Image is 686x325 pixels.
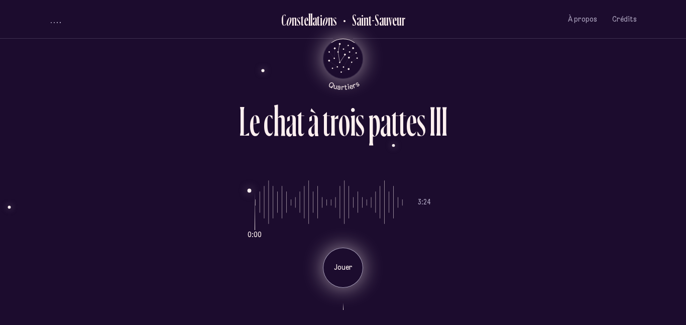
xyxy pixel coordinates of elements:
[292,12,297,28] div: n
[406,100,417,142] div: e
[399,100,406,142] div: t
[612,8,637,31] button: Crédits
[322,100,330,142] div: t
[322,12,328,28] div: o
[310,12,312,28] div: l
[441,100,447,142] div: I
[320,12,322,28] div: i
[356,100,365,142] div: s
[323,248,363,288] button: Jouer
[49,14,62,25] button: volume audio
[391,100,399,142] div: t
[333,12,337,28] div: s
[350,100,356,142] div: i
[328,12,333,28] div: n
[286,12,292,28] div: o
[264,100,273,142] div: c
[327,79,361,91] tspan: Quartiers
[297,100,304,142] div: t
[568,15,597,24] span: À propos
[380,100,391,142] div: a
[330,100,338,142] div: r
[297,12,301,28] div: s
[337,11,405,28] button: Retour au Quartier
[417,100,426,142] div: s
[418,197,431,207] p: 3:24
[338,100,350,142] div: o
[368,100,380,142] div: p
[330,263,356,273] p: Jouer
[281,12,286,28] div: C
[317,12,320,28] div: t
[304,12,308,28] div: e
[239,100,250,142] div: L
[312,12,317,28] div: a
[308,12,310,28] div: l
[568,8,597,31] button: À propos
[273,100,286,142] div: h
[345,12,405,28] h2: Saint-Sauveur
[429,100,435,142] div: I
[250,100,260,142] div: e
[286,100,297,142] div: a
[314,39,373,90] button: Retour au menu principal
[435,100,441,142] div: I
[612,15,637,24] span: Crédits
[308,100,319,142] div: à
[301,12,304,28] div: t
